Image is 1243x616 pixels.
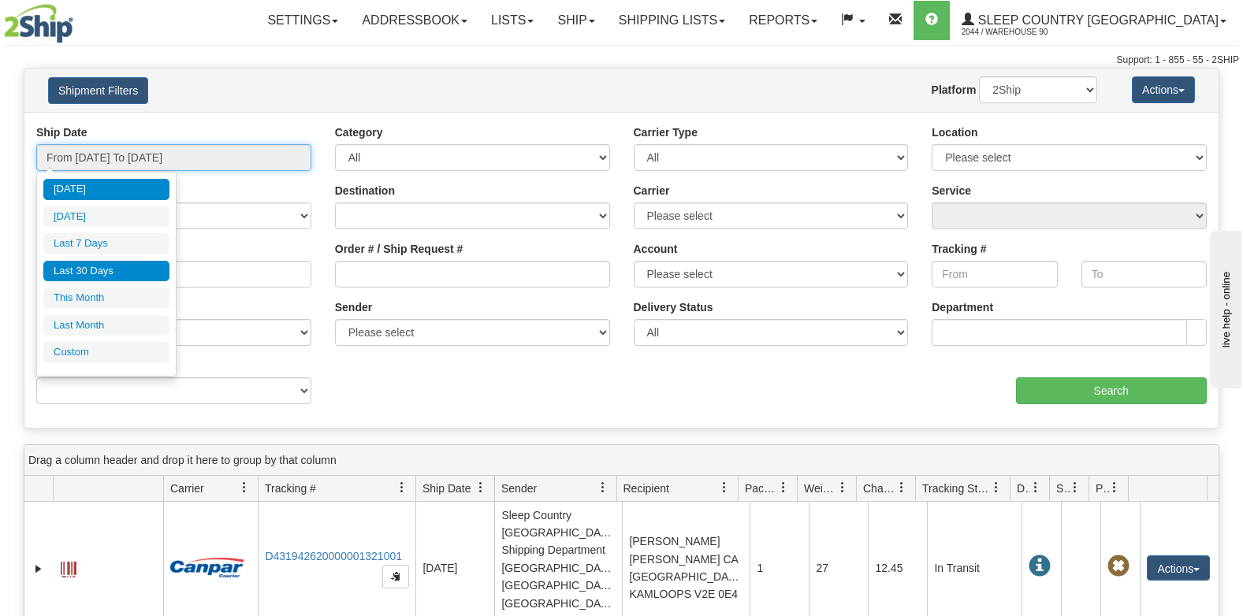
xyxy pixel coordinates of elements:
a: Delivery Status filter column settings [1022,474,1049,501]
label: Department [932,299,993,315]
a: Reports [737,1,829,40]
li: Last 30 Days [43,261,169,282]
li: This Month [43,288,169,309]
li: Custom [43,342,169,363]
label: Ship Date [36,124,87,140]
a: Pickup Status filter column settings [1101,474,1128,501]
img: 14 - Canpar [170,558,244,577]
label: Account [634,241,678,257]
label: Destination [335,183,395,199]
input: To [1081,261,1207,288]
button: Actions [1147,555,1210,581]
a: Tracking Status filter column settings [983,474,1010,501]
li: [DATE] [43,206,169,228]
span: Sender [501,481,537,496]
span: Recipient [623,481,669,496]
a: Lists [479,1,545,40]
span: Shipment Issues [1056,481,1070,496]
a: Carrier filter column settings [231,474,258,501]
input: From [932,261,1057,288]
a: Recipient filter column settings [711,474,738,501]
iframe: chat widget [1207,228,1241,388]
li: Last 7 Days [43,233,169,254]
span: Weight [804,481,837,496]
div: Support: 1 - 855 - 55 - 2SHIP [4,54,1239,67]
button: Actions [1132,76,1195,103]
label: Category [335,124,383,140]
div: grid grouping header [24,445,1219,476]
a: Shipping lists [607,1,737,40]
span: Tracking # [265,481,316,496]
span: Carrier [170,481,204,496]
input: Search [1016,377,1208,404]
a: Ship Date filter column settings [467,474,494,501]
a: Label [61,555,76,580]
span: Ship Date [422,481,471,496]
a: Ship [545,1,606,40]
button: Copy to clipboard [382,565,409,588]
button: Shipment Filters [48,77,148,104]
a: Shipment Issues filter column settings [1062,474,1089,501]
label: Carrier [634,183,670,199]
a: Sender filter column settings [590,474,616,501]
a: Addressbook [350,1,479,40]
span: 2044 / Warehouse 90 [962,24,1080,40]
label: Platform [932,82,977,98]
span: Pickup Status [1096,481,1109,496]
a: Sleep Country [GEOGRAPHIC_DATA] 2044 / Warehouse 90 [950,1,1238,40]
label: Location [932,124,977,140]
label: Delivery Status [634,299,713,315]
div: live help - online [12,13,146,25]
img: logo2044.jpg [4,4,73,43]
a: Tracking # filter column settings [389,474,415,501]
a: Packages filter column settings [770,474,797,501]
label: Service [932,183,971,199]
span: Sleep Country [GEOGRAPHIC_DATA] [974,13,1219,27]
span: In Transit [1029,555,1051,577]
li: [DATE] [43,179,169,200]
span: Packages [745,481,778,496]
label: Order # / Ship Request # [335,241,463,257]
span: Tracking Status [922,481,991,496]
span: Pickup Not Assigned [1107,555,1129,577]
a: Charge filter column settings [888,474,915,501]
label: Carrier Type [634,124,698,140]
label: Sender [335,299,372,315]
a: Settings [255,1,350,40]
span: Charge [863,481,896,496]
li: Last Month [43,315,169,336]
a: Expand [31,561,47,577]
a: D431942620000001321001 [265,550,402,562]
span: Delivery Status [1017,481,1030,496]
a: Weight filter column settings [829,474,856,501]
label: Tracking # [932,241,986,257]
